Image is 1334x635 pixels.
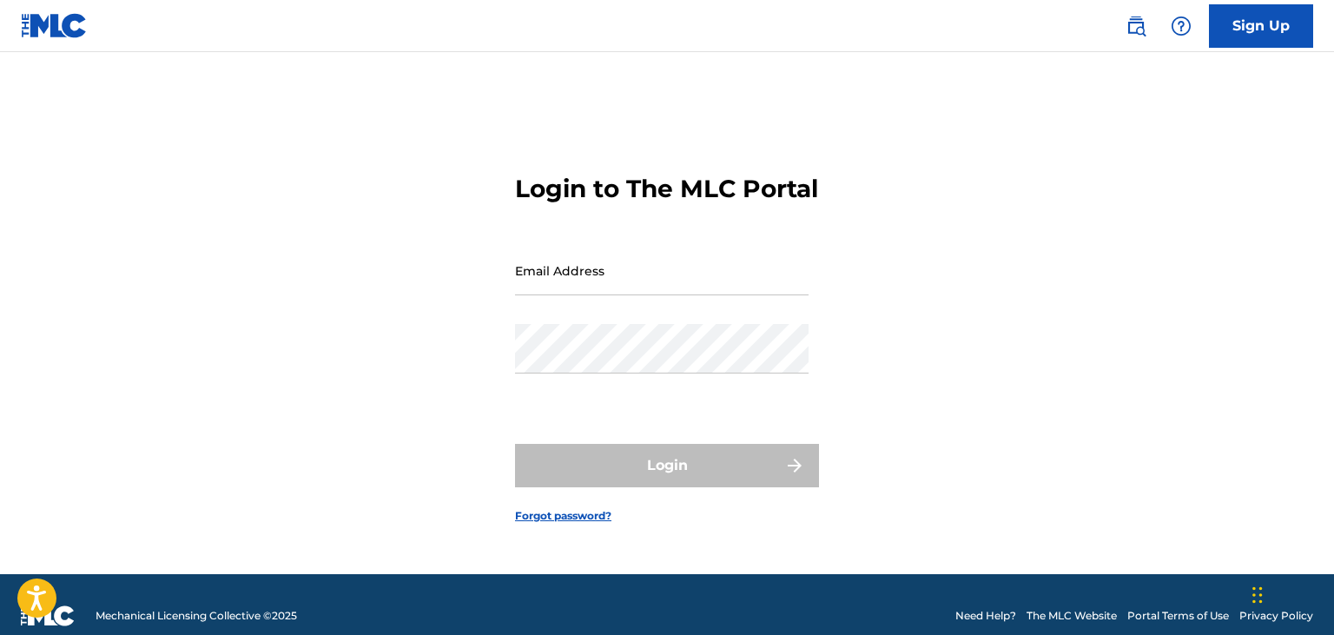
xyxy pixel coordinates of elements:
a: Need Help? [955,608,1016,624]
a: The MLC Website [1027,608,1117,624]
div: Drag [1252,569,1263,621]
a: Sign Up [1209,4,1313,48]
div: Help [1164,9,1199,43]
img: MLC Logo [21,13,88,38]
img: logo [21,605,75,626]
a: Privacy Policy [1239,608,1313,624]
a: Forgot password? [515,508,611,524]
a: Portal Terms of Use [1127,608,1229,624]
img: search [1126,16,1146,36]
img: help [1171,16,1192,36]
span: Mechanical Licensing Collective © 2025 [96,608,297,624]
iframe: Chat Widget [1247,552,1334,635]
a: Public Search [1119,9,1153,43]
h3: Login to The MLC Portal [515,174,818,204]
